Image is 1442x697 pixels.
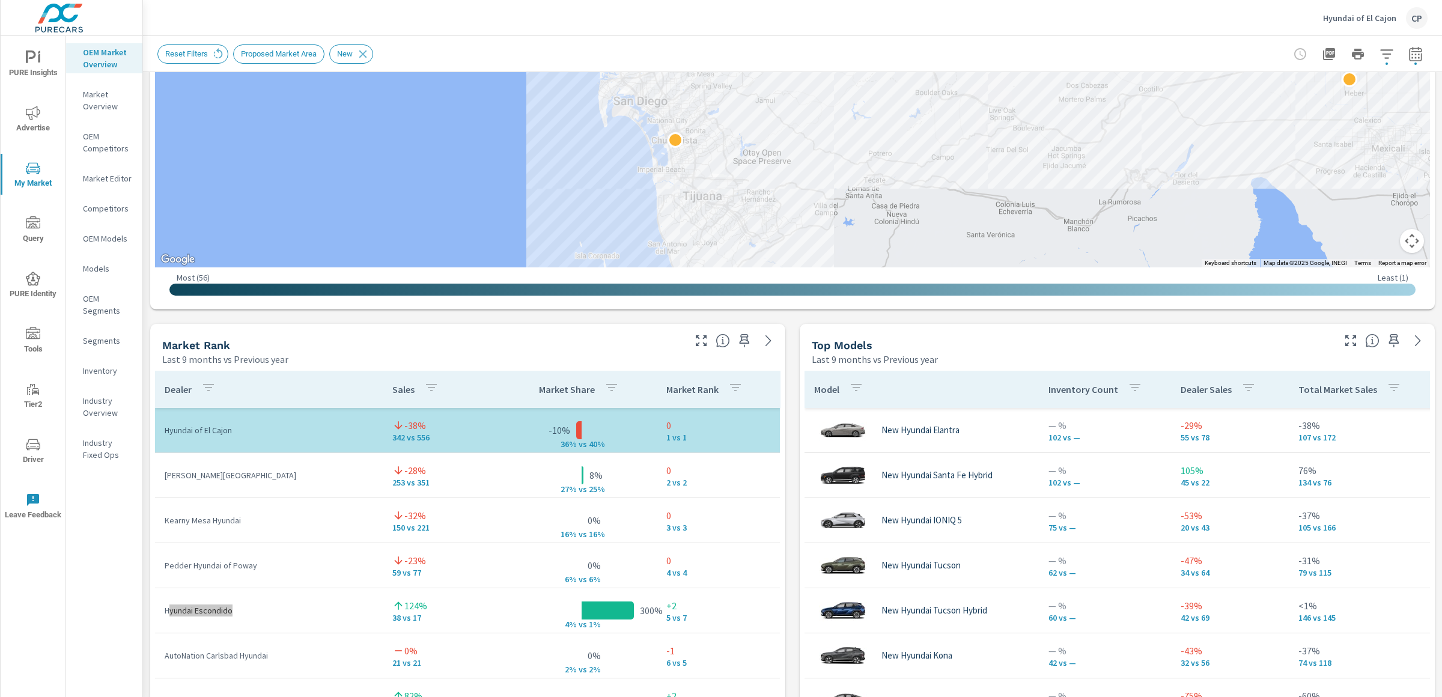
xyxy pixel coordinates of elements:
[1298,478,1426,487] p: 134 vs 76
[158,252,198,267] img: Google
[666,508,771,523] p: 0
[549,423,570,437] p: -10%
[539,383,595,395] p: Market Share
[552,439,583,449] p: 36% v
[83,130,133,154] p: OEM Competitors
[1181,613,1279,622] p: 42 vs 69
[404,598,427,613] p: 124%
[1400,229,1424,253] button: Map camera controls
[552,619,583,630] p: 4% v
[1048,478,1161,487] p: 102 vs —
[583,439,612,449] p: s 40%
[1375,42,1399,66] button: Apply Filters
[666,613,771,622] p: 5 vs 7
[83,365,133,377] p: Inventory
[162,352,288,367] p: Last 9 months vs Previous year
[66,199,142,218] div: Competitors
[1048,644,1161,658] p: — %
[1317,42,1341,66] button: "Export Report to PDF"
[1298,463,1426,478] p: 76%
[881,425,960,436] p: New Hyundai Elantra
[392,433,497,442] p: 342 vs 556
[177,272,210,283] p: Most ( 56 )
[666,478,771,487] p: 2 vs 2
[583,484,612,495] p: s 25%
[234,49,324,58] span: Proposed Market Area
[4,327,62,356] span: Tools
[83,233,133,245] p: OEM Models
[1323,13,1396,23] p: Hyundai of El Cajon
[404,463,426,478] p: -28%
[165,383,192,395] p: Dealer
[1181,568,1279,577] p: 34 vs 64
[1048,463,1161,478] p: — %
[588,513,601,528] p: 0%
[1181,553,1279,568] p: -47%
[552,484,583,495] p: 27% v
[158,49,215,58] span: Reset Filters
[881,515,962,526] p: New Hyundai IONIQ 5
[83,395,133,419] p: Industry Overview
[1384,331,1404,350] span: Save this to your personalized report
[1048,383,1118,395] p: Inventory Count
[1406,7,1428,29] div: CP
[66,127,142,157] div: OEM Competitors
[819,457,867,493] img: glamour
[1298,508,1426,523] p: -37%
[589,468,603,482] p: 8%
[1048,613,1161,622] p: 60 vs —
[819,547,867,583] img: glamour
[1298,523,1426,532] p: 105 vs 166
[162,339,230,352] h5: Market Rank
[1048,658,1161,668] p: 42 vs —
[83,293,133,317] p: OEM Segments
[404,418,426,433] p: -38%
[1298,418,1426,433] p: -38%
[1378,272,1408,283] p: Least ( 1 )
[165,604,373,616] p: Hyundai Escondido
[83,263,133,275] p: Models
[1181,383,1232,395] p: Dealer Sales
[666,553,771,568] p: 0
[1298,644,1426,658] p: -37%
[4,216,62,246] span: Query
[1181,418,1279,433] p: -29%
[735,331,754,350] span: Save this to your personalized report
[881,470,993,481] p: New Hyundai Santa Fe Hybrid
[158,252,198,267] a: Open this area in Google Maps (opens a new window)
[157,44,228,64] div: Reset Filters
[4,50,62,80] span: PURE Insights
[66,169,142,187] div: Market Editor
[329,44,373,64] div: New
[1181,598,1279,613] p: -39%
[666,568,771,577] p: 4 vs 4
[66,230,142,248] div: OEM Models
[1298,568,1426,577] p: 79 vs 115
[666,644,771,658] p: -1
[1181,644,1279,658] p: -43%
[66,332,142,350] div: Segments
[83,202,133,215] p: Competitors
[4,272,62,301] span: PURE Identity
[1048,418,1161,433] p: — %
[1181,523,1279,532] p: 20 vs 43
[1048,568,1161,577] p: 62 vs —
[66,290,142,320] div: OEM Segments
[1205,259,1256,267] button: Keyboard shortcuts
[1048,433,1161,442] p: 102 vs —
[83,88,133,112] p: Market Overview
[165,514,373,526] p: Kearny Mesa Hyundai
[716,333,730,348] span: Market Rank shows you how you rank, in terms of sales, to other dealerships in your market. “Mark...
[666,433,771,442] p: 1 vs 1
[83,46,133,70] p: OEM Market Overview
[666,658,771,668] p: 6 vs 5
[881,605,987,616] p: New Hyundai Tucson Hybrid
[83,335,133,347] p: Segments
[666,463,771,478] p: 0
[1346,42,1370,66] button: Print Report
[404,644,418,658] p: 0%
[819,592,867,629] img: glamour
[819,412,867,448] img: glamour
[1378,260,1426,266] a: Report a map error
[1298,383,1377,395] p: Total Market Sales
